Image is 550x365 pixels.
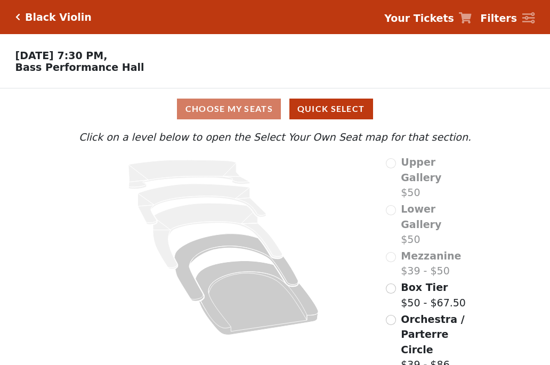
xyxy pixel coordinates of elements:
path: Lower Gallery - Seats Available: 0 [138,184,266,224]
span: Upper Gallery [401,156,441,183]
a: Click here to go back to filters [15,13,20,21]
a: Filters [480,11,535,26]
p: Click on a level below to open the Select Your Own Seat map for that section. [76,129,474,145]
a: Your Tickets [384,11,472,26]
label: $50 [401,201,474,247]
label: $50 [401,155,474,200]
strong: Filters [480,12,517,24]
label: $50 - $67.50 [401,280,466,310]
label: $39 - $50 [401,248,461,279]
h5: Black Violin [25,11,92,23]
span: Mezzanine [401,250,461,262]
button: Quick Select [289,99,373,119]
span: Lower Gallery [401,203,441,230]
path: Upper Gallery - Seats Available: 0 [128,160,250,189]
strong: Your Tickets [384,12,454,24]
span: Box Tier [401,281,448,293]
span: Orchestra / Parterre Circle [401,313,464,355]
path: Orchestra / Parterre Circle - Seats Available: 607 [196,261,319,335]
